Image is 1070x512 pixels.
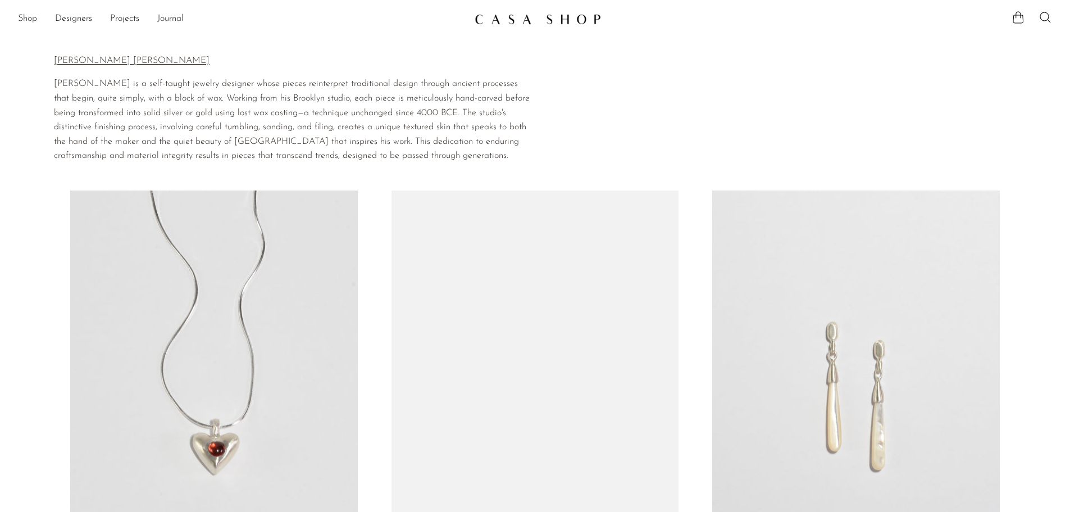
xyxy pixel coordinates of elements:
a: Shop [18,12,37,26]
p: [PERSON_NAME] is a self-taught jewelry designer whose pieces reinterpret traditional design throu... [54,77,535,164]
a: Journal [157,12,184,26]
a: Projects [110,12,139,26]
nav: Desktop navigation [18,10,466,29]
a: Designers [55,12,92,26]
p: [PERSON_NAME] [PERSON_NAME] [54,54,535,69]
ul: NEW HEADER MENU [18,10,466,29]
